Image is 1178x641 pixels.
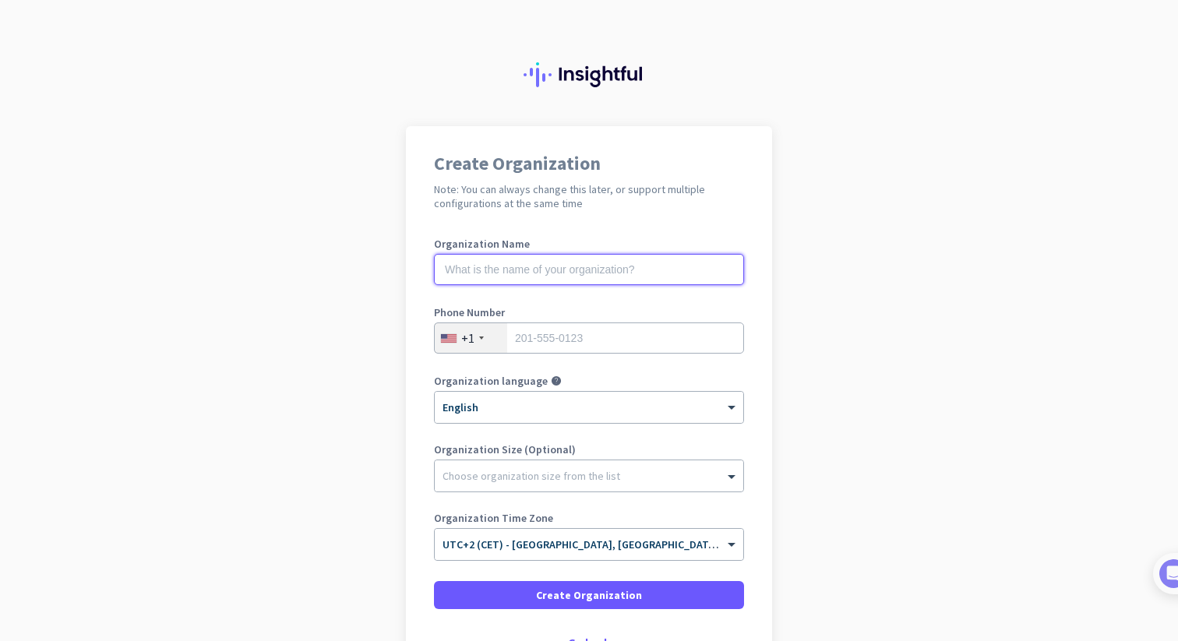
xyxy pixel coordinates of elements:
[434,444,744,455] label: Organization Size (Optional)
[434,322,744,354] input: 201-555-0123
[551,375,562,386] i: help
[434,307,744,318] label: Phone Number
[461,330,474,346] div: +1
[434,182,744,210] h2: Note: You can always change this later, or support multiple configurations at the same time
[434,254,744,285] input: What is the name of your organization?
[434,375,548,386] label: Organization language
[536,587,642,603] span: Create Organization
[434,154,744,173] h1: Create Organization
[434,512,744,523] label: Organization Time Zone
[524,62,654,87] img: Insightful
[434,238,744,249] label: Organization Name
[434,581,744,609] button: Create Organization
